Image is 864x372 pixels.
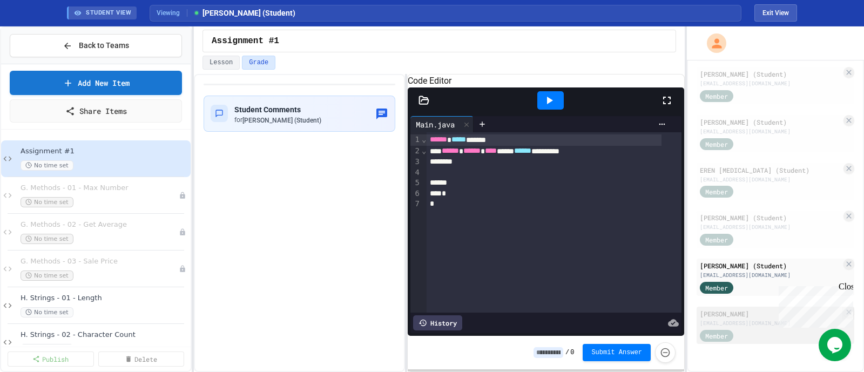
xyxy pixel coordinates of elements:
div: [PERSON_NAME] (Student) [700,213,841,222]
div: [PERSON_NAME] (Student) [700,69,841,79]
div: Chat with us now!Close [4,4,75,69]
button: Exit student view [754,4,797,22]
span: Student Comments [234,105,301,114]
span: G. Methods - 02 - Get Average [21,220,179,229]
div: [EMAIL_ADDRESS][DOMAIN_NAME] [700,319,841,327]
button: Lesson [202,56,240,70]
div: 3 [410,157,421,167]
div: [EMAIL_ADDRESS][DOMAIN_NAME] [700,223,841,231]
div: 2 [410,146,421,157]
div: 1 [410,134,421,146]
div: 4 [410,167,421,178]
span: Viewing [157,8,187,18]
div: [EMAIL_ADDRESS][DOMAIN_NAME] [700,271,841,279]
button: Back to Teams [10,34,182,57]
span: 0 [570,348,574,357]
span: Member [705,283,728,293]
span: No time set [21,307,73,317]
div: [PERSON_NAME] (Student) [700,117,841,127]
div: [PERSON_NAME] (Student) [700,261,841,270]
button: Force resubmission of student's answer (Admin only) [655,342,676,363]
div: Unpublished [179,228,186,236]
span: G. Methods - 01 - Max Number [21,184,179,193]
a: Publish [8,351,94,367]
div: [PERSON_NAME] [700,309,841,319]
div: 6 [410,188,421,199]
span: Member [705,235,728,245]
span: Member [705,187,728,197]
span: Fold line [421,135,427,144]
div: [EMAIL_ADDRESS][DOMAIN_NAME] [700,175,841,184]
button: Grade [242,56,275,70]
a: Share Items [10,99,182,123]
div: [EMAIL_ADDRESS][DOMAIN_NAME] [700,127,841,136]
div: Unpublished [179,265,186,273]
span: No time set [21,270,73,281]
a: Delete [98,351,185,367]
span: No time set [21,197,73,207]
div: History [413,315,462,330]
span: [PERSON_NAME] (Student) [193,8,295,19]
span: [PERSON_NAME] (Student) [242,117,321,124]
div: Main.java [410,116,474,132]
span: Assignment #1 [212,35,279,48]
span: No time set [21,234,73,244]
span: Submit Answer [591,348,642,357]
span: G. Methods - 03 - Sale Price [21,257,179,266]
div: [EMAIL_ADDRESS][DOMAIN_NAME] [700,79,841,87]
div: EREN [MEDICAL_DATA] (Student) [700,165,841,175]
h6: Code Editor [408,75,684,87]
div: Main.java [410,119,460,130]
iframe: chat widget [819,329,853,361]
span: No time set [21,160,73,171]
span: Member [705,331,728,341]
span: Member [705,139,728,149]
div: for [234,116,321,125]
span: Back to Teams [79,40,129,51]
button: Submit Answer [583,344,651,361]
div: My Account [696,31,729,56]
iframe: chat widget [774,282,853,328]
span: Fold line [421,146,427,155]
div: Unpublished [179,192,186,199]
a: Add New Item [10,71,182,95]
span: / [565,348,569,357]
span: H. Strings - 01 - Length [21,294,188,303]
div: 5 [410,178,421,188]
span: Member [705,91,728,101]
span: Assignment #1 [21,147,188,156]
span: H. Strings - 02 - Character Count [21,330,188,340]
div: 7 [410,199,421,209]
span: STUDENT VIEW [86,9,131,18]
